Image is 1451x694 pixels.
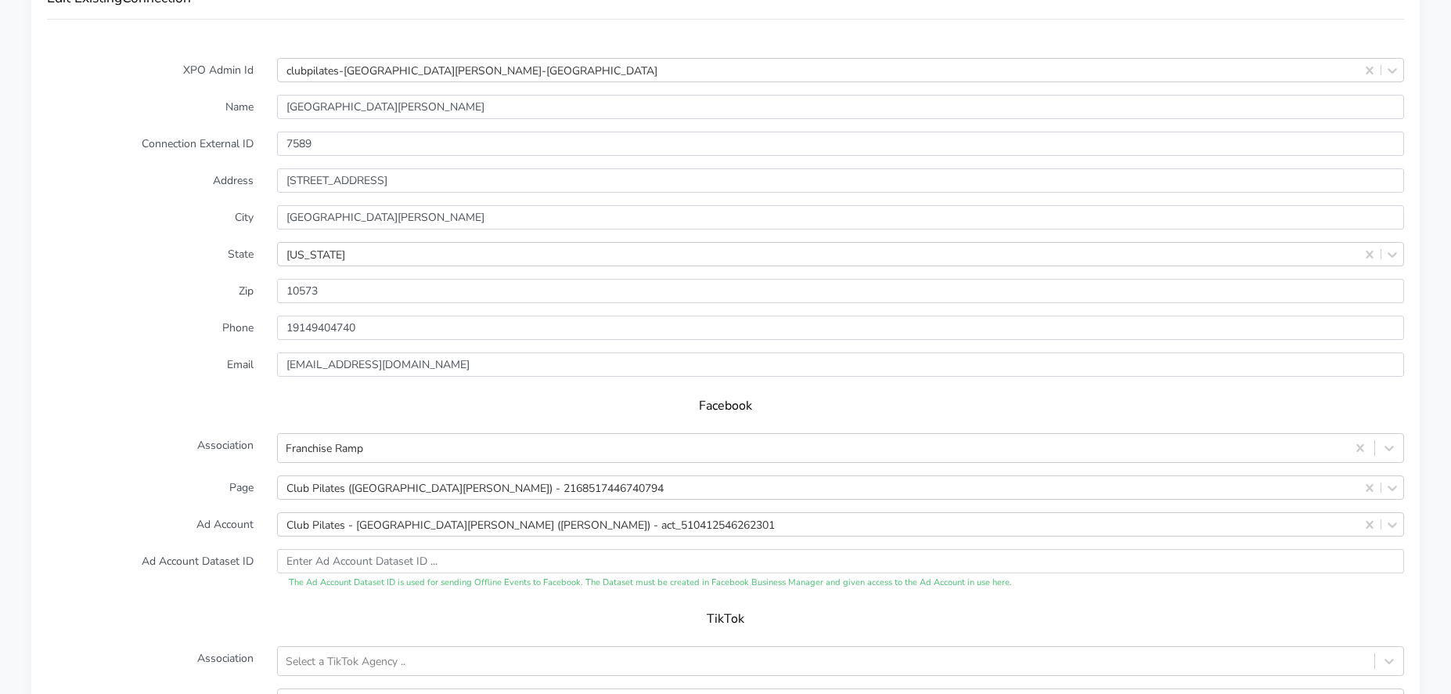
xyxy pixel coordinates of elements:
input: Enter Ad Account Dataset ID ... [277,549,1404,573]
label: City [35,205,265,230]
div: clubpilates-[GEOGRAPHIC_DATA][PERSON_NAME]-[GEOGRAPHIC_DATA] [286,62,657,78]
label: Page [35,475,265,500]
label: Zip [35,279,265,303]
input: Enter Zip .. [277,279,1404,303]
label: Address [35,168,265,193]
label: State [35,242,265,266]
div: [US_STATE] [286,246,345,262]
label: Email [35,352,265,377]
div: Club Pilates - [GEOGRAPHIC_DATA][PERSON_NAME] ([PERSON_NAME]) - act_510412546262301 [286,516,775,533]
h5: Facebook [63,399,1388,414]
input: Enter Name ... [277,95,1404,119]
label: Ad Account Dataset ID [35,549,265,590]
label: XPO Admin Id [35,58,265,82]
input: Enter the external ID .. [277,132,1404,156]
div: Select a TikTok Agency .. [286,653,405,670]
label: Ad Account [35,512,265,537]
input: Enter Address .. [277,168,1404,193]
div: Franchise Ramp [286,440,363,457]
input: Enter Email ... [277,352,1404,377]
div: Club Pilates ([GEOGRAPHIC_DATA][PERSON_NAME]) - 2168517446740794 [286,479,664,496]
label: Association [35,646,265,676]
input: Enter the City .. [277,205,1404,230]
label: Phone [35,316,265,340]
label: Association [35,433,265,463]
label: Name [35,95,265,119]
label: Connection External ID [35,132,265,156]
h5: TikTok [63,612,1388,627]
input: Enter phone ... [277,316,1404,340]
div: The Ad Account Dataset ID is used for sending Offline Events to Facebook. The Dataset must be cre... [277,577,1404,590]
